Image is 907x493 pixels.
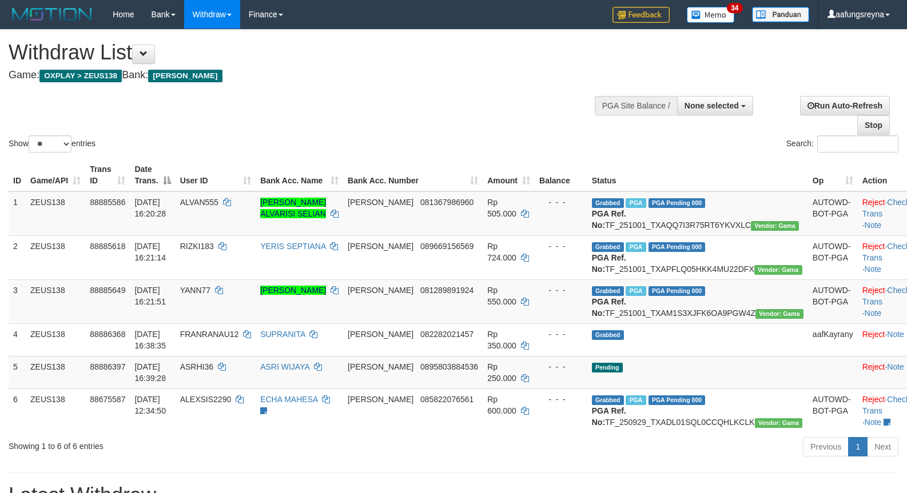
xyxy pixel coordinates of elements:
th: Amount: activate to sort column ascending [483,159,535,191]
b: PGA Ref. No: [592,297,626,318]
span: 88675587 [90,395,125,404]
td: ZEUS138 [26,388,85,432]
a: Reject [862,395,885,404]
span: Copy 081367986960 to clipboard [420,198,474,207]
a: Note [887,330,904,339]
a: [PERSON_NAME] ALVARISI SELIAN [260,198,326,218]
a: ECHA MAHESA [260,395,317,404]
span: Vendor URL: https://trx31.1velocity.biz [754,265,802,275]
div: - - - [539,197,583,208]
b: PGA Ref. No: [592,253,626,274]
button: None selected [677,96,753,115]
span: 88885649 [90,286,125,295]
span: Grabbed [592,242,624,252]
a: Note [887,362,904,371]
img: Button%20Memo.svg [687,7,735,23]
span: Marked by aafanarl [626,286,646,296]
a: 1 [848,437,868,456]
span: Marked by aafanarl [626,242,646,252]
span: PGA Pending [649,286,706,296]
a: Reject [862,242,885,251]
span: 88886368 [90,330,125,339]
span: ALEXSIS2290 [180,395,232,404]
th: Trans ID: activate to sort column ascending [85,159,130,191]
td: 3 [9,279,26,323]
span: 88885618 [90,242,125,251]
td: ZEUS138 [26,191,85,236]
div: - - - [539,284,583,296]
span: Copy 0895803884536 to clipboard [420,362,478,371]
td: ZEUS138 [26,235,85,279]
a: Stop [857,115,890,135]
a: Reject [862,362,885,371]
span: 88886397 [90,362,125,371]
span: Copy 081289891924 to clipboard [420,286,474,295]
span: Vendor URL: https://trx31.1velocity.biz [755,309,803,319]
td: aafKayrany [808,323,858,356]
span: Vendor URL: https://trx31.1velocity.biz [751,221,799,231]
span: PGA Pending [649,242,706,252]
img: MOTION_logo.png [9,6,96,23]
span: Copy 085822076561 to clipboard [420,395,474,404]
label: Search: [786,135,898,153]
th: Date Trans.: activate to sort column descending [130,159,175,191]
div: PGA Site Balance / [595,96,677,115]
span: Copy 089669156569 to clipboard [420,242,474,251]
span: Copy 082282021457 to clipboard [420,330,474,339]
span: Rp 600.000 [487,395,516,415]
td: ZEUS138 [26,279,85,323]
span: [PERSON_NAME] [348,330,413,339]
th: Game/API: activate to sort column ascending [26,159,85,191]
td: AUTOWD-BOT-PGA [808,279,858,323]
span: Grabbed [592,198,624,208]
a: Run Auto-Refresh [800,96,890,115]
h1: Withdraw List [9,41,593,64]
span: OXPLAY > ZEUS138 [39,70,122,82]
select: Showentries [29,135,71,153]
input: Search: [817,135,898,153]
a: Next [867,437,898,456]
div: Showing 1 to 6 of 6 entries [9,436,369,452]
span: Grabbed [592,286,624,296]
td: ZEUS138 [26,356,85,388]
h4: Game: Bank: [9,70,593,81]
td: TF_250929_TXADL01SQL0CCQHLKCLK [587,388,808,432]
div: - - - [539,361,583,372]
td: AUTOWD-BOT-PGA [808,388,858,432]
td: 4 [9,323,26,356]
b: PGA Ref. No: [592,209,626,230]
span: [PERSON_NAME] [348,242,413,251]
td: AUTOWD-BOT-PGA [808,191,858,236]
b: PGA Ref. No: [592,406,626,427]
th: User ID: activate to sort column ascending [176,159,256,191]
span: [PERSON_NAME] [148,70,222,82]
a: Reject [862,286,885,295]
span: [PERSON_NAME] [348,395,413,404]
span: YANN77 [180,286,210,295]
img: Feedback.jpg [612,7,670,23]
span: [DATE] 12:34:50 [134,395,166,415]
td: 5 [9,356,26,388]
span: [DATE] 16:21:51 [134,286,166,306]
span: None selected [685,101,739,110]
span: [PERSON_NAME] [348,198,413,207]
td: AUTOWD-BOT-PGA [808,235,858,279]
span: 34 [727,3,742,13]
td: TF_251001_TXAPFLQ05HKK4MU22DFX [587,235,808,279]
a: YERIS SEPTIANA [260,242,325,251]
a: ASRI WIJAYA [260,362,309,371]
span: Rp 505.000 [487,198,516,218]
td: 1 [9,191,26,236]
span: Marked by aafanarl [626,198,646,208]
span: [PERSON_NAME] [348,286,413,295]
span: [DATE] 16:20:28 [134,198,166,218]
a: Note [865,418,882,427]
img: panduan.png [752,7,809,22]
span: [DATE] 16:38:35 [134,330,166,350]
span: Marked by aafpengsreynich [626,395,646,405]
span: Vendor URL: https://trx31.1velocity.biz [755,418,803,428]
th: Bank Acc. Number: activate to sort column ascending [343,159,483,191]
span: Rp 550.000 [487,286,516,306]
a: Previous [803,437,849,456]
a: Note [865,308,882,318]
